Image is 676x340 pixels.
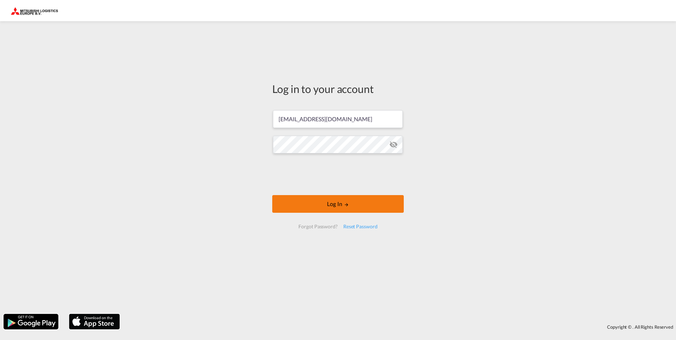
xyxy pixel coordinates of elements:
[273,110,403,128] input: Enter email/phone number
[68,313,121,330] img: apple.png
[340,220,380,233] div: Reset Password
[389,140,398,149] md-icon: icon-eye-off
[296,220,340,233] div: Forgot Password?
[272,81,404,96] div: Log in to your account
[272,195,404,213] button: LOGIN
[123,321,676,333] div: Copyright © . All Rights Reserved
[284,160,392,188] iframe: reCAPTCHA
[3,313,59,330] img: google.png
[11,3,58,19] img: 0def066002f611f0b450c5c881a5d6ed.png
